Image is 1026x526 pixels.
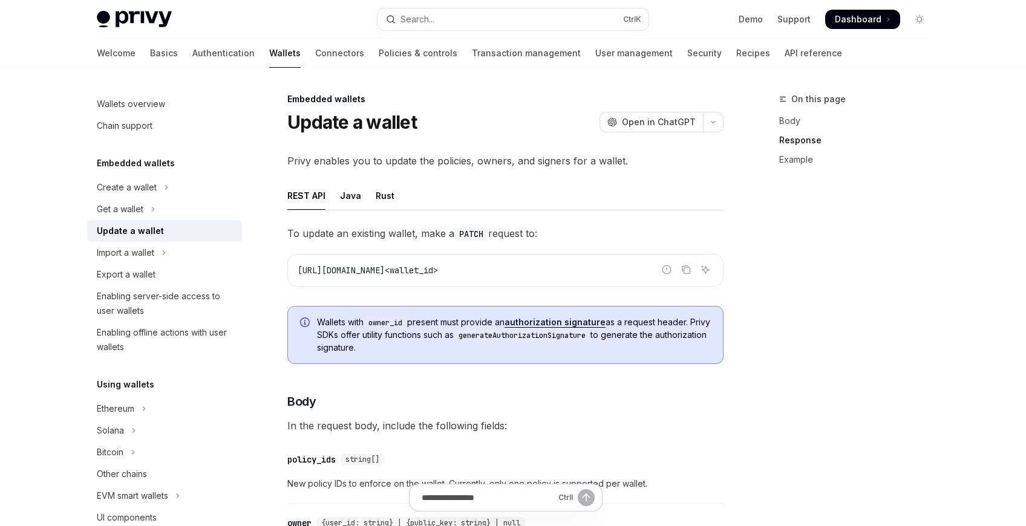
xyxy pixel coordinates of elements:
[454,227,488,241] code: PATCH
[287,93,724,105] div: Embedded wallets
[379,39,457,68] a: Policies & controls
[825,10,900,29] a: Dashboard
[315,39,364,68] a: Connectors
[777,13,811,25] a: Support
[287,111,417,133] h1: Update a wallet
[505,317,606,328] a: authorization signature
[97,267,155,282] div: Export a wallet
[659,262,675,278] button: Report incorrect code
[87,264,242,285] a: Export a wallet
[736,39,770,68] a: Recipes
[97,39,136,68] a: Welcome
[97,401,134,416] div: Ethereum
[97,202,143,216] div: Get a wallet
[623,15,641,24] span: Ctrl K
[779,111,939,131] a: Body
[97,156,175,170] h5: Embedded wallets
[377,8,649,30] button: Open search
[87,198,242,220] button: Toggle Get a wallet section
[87,285,242,322] a: Enabling server-side access to user wallets
[87,441,242,463] button: Toggle Bitcoin section
[87,420,242,441] button: Toggle Solana section
[910,10,929,29] button: Toggle dark mode
[97,289,235,318] div: Enabling server-side access to user wallets
[87,242,242,264] button: Toggle Import a wallet section
[97,180,157,195] div: Create a wallet
[287,393,316,410] span: Body
[97,11,172,28] img: light logo
[87,177,242,198] button: Toggle Create a wallet section
[87,115,242,137] a: Chain support
[97,489,168,503] div: EVM smart wallets
[287,453,336,466] div: policy_ids
[97,325,235,354] div: Enabling offline actions with user wallets
[97,245,154,260] div: Import a wallet
[300,317,312,330] svg: Info
[687,39,722,68] a: Security
[739,13,763,25] a: Demo
[779,131,939,150] a: Response
[422,484,554,511] input: Ask a question...
[698,262,713,278] button: Ask AI
[287,152,724,169] span: Privy enables you to update the policies, owners, and signers for a wallet.
[340,181,361,210] div: Java
[622,116,696,128] span: Open in ChatGPT
[97,467,147,481] div: Other chains
[578,489,595,506] button: Send message
[364,317,407,329] code: owner_id
[87,322,242,358] a: Enabling offline actions with user wallets
[376,181,394,210] div: Rust
[345,455,379,464] span: string[]
[192,39,255,68] a: Authentication
[97,224,164,238] div: Update a wallet
[454,330,590,342] code: generateAuthorizationSignature
[287,476,724,491] span: New policy IDs to enforce on the wallet. Currently, only one policy is supported per wallet.
[87,220,242,242] a: Update a wallet
[835,13,881,25] span: Dashboard
[97,377,154,392] h5: Using wallets
[87,398,242,420] button: Toggle Ethereum section
[87,463,242,485] a: Other chains
[785,39,842,68] a: API reference
[269,39,301,68] a: Wallets
[298,265,438,276] span: [URL][DOMAIN_NAME]<wallet_id>
[287,225,724,242] span: To update an existing wallet, make a request to:
[472,39,581,68] a: Transaction management
[97,423,124,438] div: Solana
[317,316,711,354] span: Wallets with present must provide an as a request header. Privy SDKs offer utility functions such...
[678,262,694,278] button: Copy the contents from the code block
[87,93,242,115] a: Wallets overview
[287,417,724,434] span: In the request body, include the following fields:
[87,485,242,507] button: Toggle EVM smart wallets section
[400,12,434,27] div: Search...
[791,92,846,106] span: On this page
[97,97,165,111] div: Wallets overview
[97,445,123,459] div: Bitcoin
[97,119,152,133] div: Chain support
[595,39,673,68] a: User management
[150,39,178,68] a: Basics
[600,112,703,132] button: Open in ChatGPT
[287,181,325,210] div: REST API
[779,150,939,169] a: Example
[97,510,157,525] div: UI components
